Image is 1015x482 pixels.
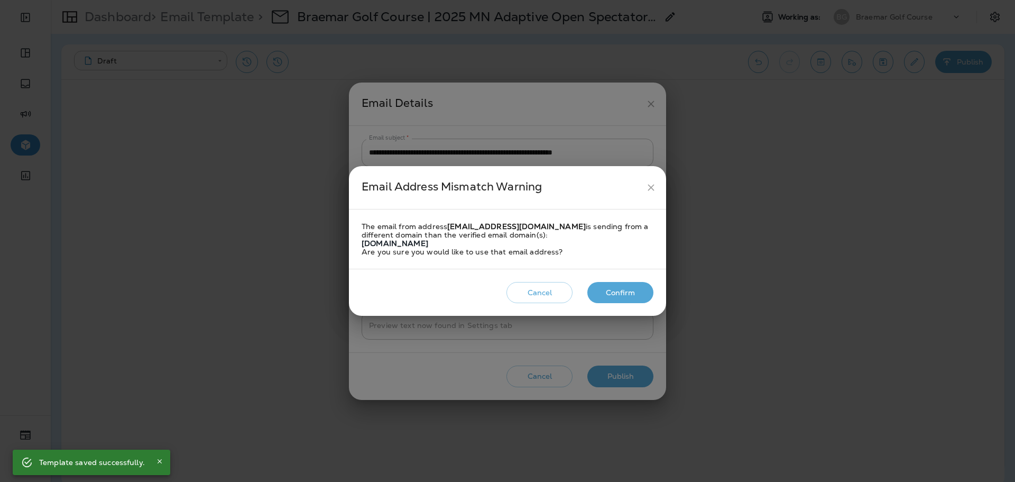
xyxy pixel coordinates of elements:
[506,282,573,304] button: Cancel
[362,178,641,197] div: Email Address Mismatch Warning
[39,453,145,472] div: Template saved successfully.
[587,282,653,304] button: Confirm
[641,178,661,197] button: close
[447,222,586,231] strong: [EMAIL_ADDRESS][DOMAIN_NAME]
[362,222,653,256] div: The email from address is sending from a different domain than the verified email domain(s): Are ...
[153,455,166,468] button: Close
[362,239,428,248] strong: [DOMAIN_NAME]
